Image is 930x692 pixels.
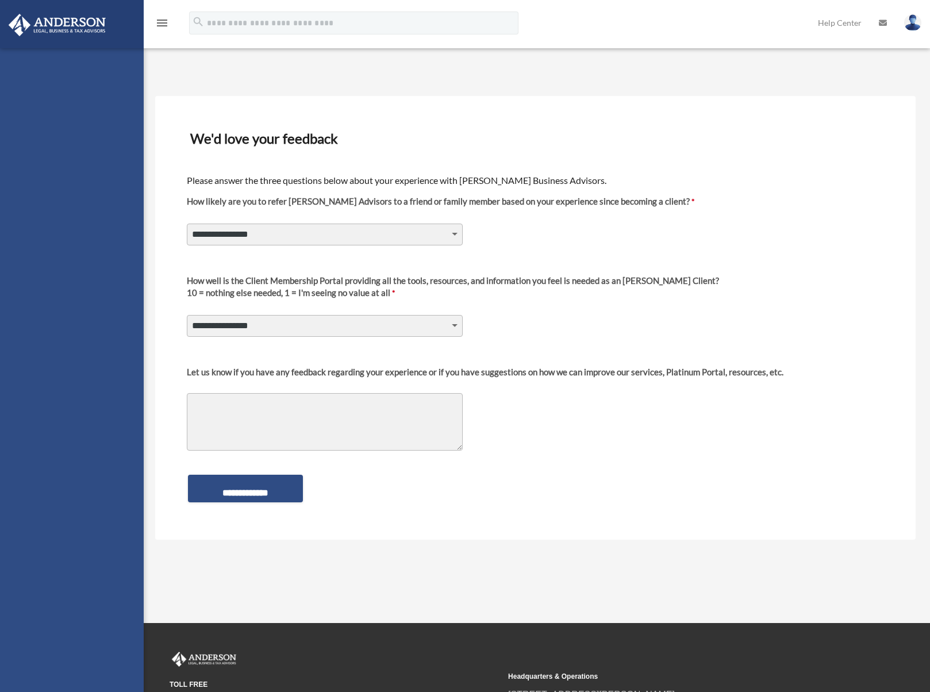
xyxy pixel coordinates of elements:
div: Let us know if you have any feedback regarding your experience or if you have suggestions on how ... [187,366,783,378]
a: menu [155,20,169,30]
img: Anderson Advisors Platinum Portal [170,652,239,667]
img: User Pic [904,14,921,31]
div: How well is the Client Membership Portal providing all the tools, resources, and information you ... [187,275,719,287]
small: Headquarters & Operations [508,671,839,683]
img: Anderson Advisors Platinum Portal [5,14,109,36]
label: How likely are you to refer [PERSON_NAME] Advisors to a friend or family member based on your exp... [187,195,694,217]
label: 10 = nothing else needed, 1 = I'm seeing no value at all [187,275,719,308]
i: menu [155,16,169,30]
i: search [192,16,205,28]
h3: We'd love your feedback [186,126,885,151]
small: TOLL FREE [170,679,500,691]
h4: Please answer the three questions below about your experience with [PERSON_NAME] Business Advisors. [187,174,884,187]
